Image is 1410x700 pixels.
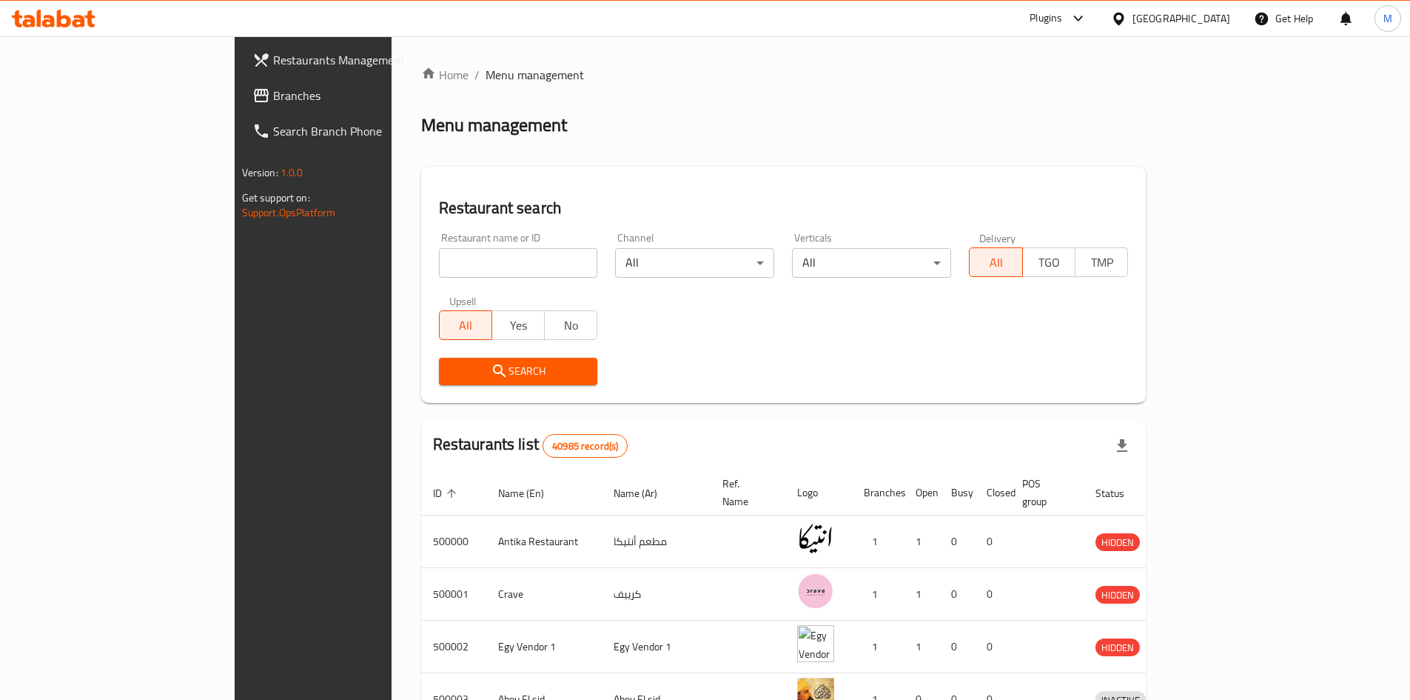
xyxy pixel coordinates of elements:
td: 0 [975,568,1010,621]
th: Busy [939,470,975,516]
div: Plugins [1030,10,1062,27]
input: Search for restaurant name or ID.. [439,248,598,278]
h2: Restaurants list [433,433,628,458]
span: Ref. Name [722,475,768,510]
span: All [446,315,486,336]
span: Branches [273,87,458,104]
h2: Restaurant search [439,197,1129,219]
td: Egy Vendor 1 [602,621,711,673]
span: TGO [1029,252,1070,273]
td: 0 [975,621,1010,673]
td: Egy Vendor 1 [486,621,602,673]
img: Crave [797,573,834,610]
span: Name (En) [498,484,563,502]
th: Closed [975,470,1010,516]
button: Search [439,358,598,385]
label: Delivery [979,233,1016,243]
td: كرييف [602,568,711,621]
th: Logo [785,470,852,516]
a: Support.OpsPlatform [242,203,336,222]
span: Status [1095,484,1144,502]
h2: Menu management [421,113,567,137]
div: HIDDEN [1095,639,1140,656]
a: Search Branch Phone [241,113,470,149]
img: Egy Vendor 1 [797,625,834,662]
th: Branches [852,470,904,516]
td: 1 [852,621,904,673]
td: Antika Restaurant [486,516,602,568]
span: Search [451,362,586,381]
td: مطعم أنتيكا [602,516,711,568]
span: Yes [498,315,539,336]
img: Antika Restaurant [797,520,834,557]
span: HIDDEN [1095,639,1140,656]
button: Yes [491,310,545,340]
td: 1 [904,516,939,568]
td: 1 [852,516,904,568]
button: All [969,247,1022,277]
div: HIDDEN [1095,533,1140,551]
div: [GEOGRAPHIC_DATA] [1132,10,1230,27]
span: Name (Ar) [614,484,677,502]
span: Search Branch Phone [273,122,458,140]
div: All [792,248,951,278]
button: TMP [1075,247,1128,277]
th: Open [904,470,939,516]
span: Restaurants Management [273,51,458,69]
span: TMP [1081,252,1122,273]
span: Version: [242,163,278,182]
span: 40985 record(s) [543,439,627,453]
div: Export file [1104,428,1140,464]
div: Total records count [543,434,628,458]
span: ID [433,484,461,502]
button: No [544,310,597,340]
span: 1.0.0 [281,163,303,182]
td: 0 [939,568,975,621]
a: Restaurants Management [241,42,470,78]
td: 0 [939,516,975,568]
button: TGO [1022,247,1075,277]
td: 1 [904,621,939,673]
td: 1 [852,568,904,621]
span: Get support on: [242,188,310,207]
td: 0 [975,516,1010,568]
li: / [474,66,480,84]
span: HIDDEN [1095,587,1140,604]
td: Crave [486,568,602,621]
button: All [439,310,492,340]
span: No [551,315,591,336]
span: M [1383,10,1392,27]
span: Menu management [486,66,584,84]
div: All [615,248,774,278]
td: 0 [939,621,975,673]
td: 1 [904,568,939,621]
span: POS group [1022,475,1066,510]
span: HIDDEN [1095,534,1140,551]
span: All [976,252,1016,273]
nav: breadcrumb [421,66,1147,84]
label: Upsell [449,296,477,306]
a: Branches [241,78,470,113]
